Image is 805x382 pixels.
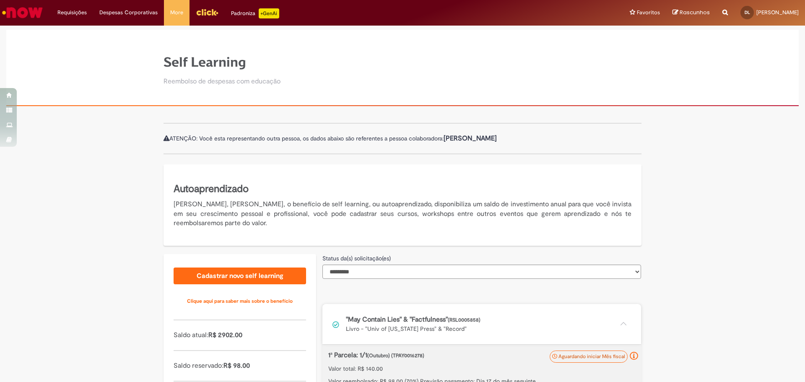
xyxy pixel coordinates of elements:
[231,8,279,18] div: Padroniza
[99,8,158,17] span: Despesas Corporativas
[174,182,631,196] h5: Autoaprendizado
[444,134,497,143] b: [PERSON_NAME]
[322,254,391,262] label: Status da(s) solicitação(es)
[259,8,279,18] p: +GenAi
[174,293,306,309] a: Clique aqui para saber mais sobre o benefício
[756,9,799,16] span: [PERSON_NAME]
[328,351,591,360] p: 1ª Parcela: 1/1
[558,353,625,360] span: Aguardando iniciar Mês fiscal
[223,361,250,370] span: R$ 98.00
[174,268,306,284] a: Cadastrar novo self learning
[164,123,641,154] div: ATENÇÃO: Você esta representando outra pessoa, os dados abaixo são referentes a pessoa colaboradora:
[630,352,638,360] i: Aguardando iniciar o mês referente cadastrado para envio do comprovante. Não é permitido envio an...
[164,55,280,70] h1: Self Learning
[1,4,44,21] img: ServiceNow
[367,352,424,359] span: (Outubro) (TPAY0016278)
[745,10,750,15] span: DL
[680,8,710,16] span: Rascunhos
[208,331,242,339] span: R$ 2902.00
[170,8,183,17] span: More
[174,330,306,340] p: Saldo atual:
[57,8,87,17] span: Requisições
[174,200,631,229] p: [PERSON_NAME], [PERSON_NAME], o benefício de self learning, ou autoaprendizado, disponibiliza um ...
[328,364,635,373] p: Valor total: R$ 140.00
[164,78,280,86] h2: Reembolso de despesas com educação
[174,361,306,371] p: Saldo reservado:
[637,8,660,17] span: Favoritos
[196,6,218,18] img: click_logo_yellow_360x200.png
[673,9,710,17] a: Rascunhos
